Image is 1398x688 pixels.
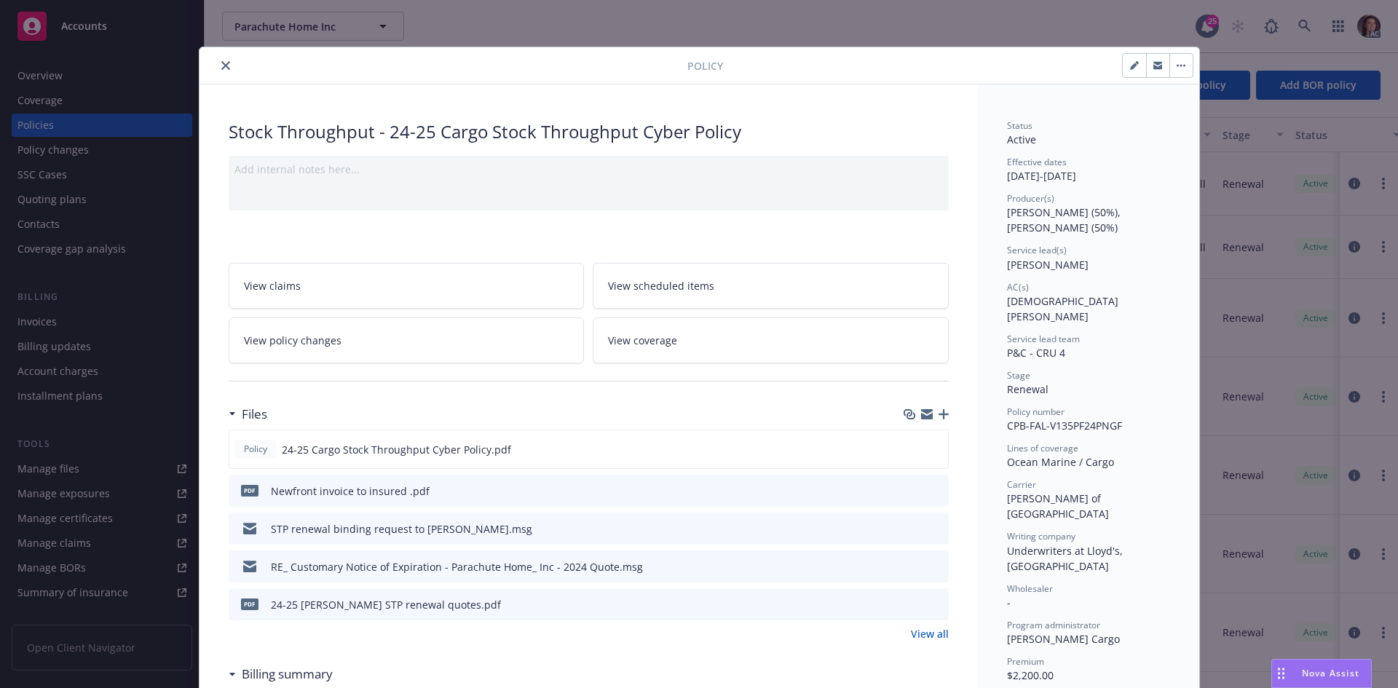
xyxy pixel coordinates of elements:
[1007,294,1118,323] span: [DEMOGRAPHIC_DATA][PERSON_NAME]
[217,57,234,74] button: close
[241,598,258,609] span: pdf
[1007,406,1065,418] span: Policy number
[593,317,949,363] a: View coverage
[229,263,585,309] a: View claims
[1007,544,1126,573] span: Underwriters at Lloyd's, [GEOGRAPHIC_DATA]
[906,442,917,457] button: download file
[1007,119,1032,132] span: Status
[242,665,333,684] h3: Billing summary
[608,278,714,293] span: View scheduled items
[930,483,943,499] button: preview file
[1007,596,1011,609] span: -
[1007,258,1089,272] span: [PERSON_NAME]
[229,665,333,684] div: Billing summary
[241,443,270,456] span: Policy
[244,333,341,348] span: View policy changes
[229,405,267,424] div: Files
[1007,455,1114,469] span: Ocean Marine / Cargo
[1007,346,1065,360] span: P&C - CRU 4
[229,119,949,144] div: Stock Throughput - 24-25 Cargo Stock Throughput Cyber Policy
[1007,478,1036,491] span: Carrier
[930,559,943,574] button: preview file
[271,483,430,499] div: Newfront invoice to insured .pdf
[1302,667,1359,679] span: Nova Assist
[1007,205,1123,234] span: [PERSON_NAME] (50%), [PERSON_NAME] (50%)
[1272,660,1290,687] div: Drag to move
[1007,133,1036,146] span: Active
[687,58,723,74] span: Policy
[244,278,301,293] span: View claims
[1007,491,1109,521] span: [PERSON_NAME] of [GEOGRAPHIC_DATA]
[1007,655,1044,668] span: Premium
[1007,632,1120,646] span: [PERSON_NAME] Cargo
[271,559,643,574] div: RE_ Customary Notice of Expiration - Parachute Home_ Inc - 2024 Quote.msg
[1007,156,1067,168] span: Effective dates
[593,263,949,309] a: View scheduled items
[930,597,943,612] button: preview file
[907,521,918,537] button: download file
[271,597,501,612] div: 24-25 [PERSON_NAME] STP renewal quotes.pdf
[911,626,949,641] a: View all
[1007,530,1075,542] span: Writing company
[608,333,677,348] span: View coverage
[1007,192,1054,205] span: Producer(s)
[907,559,918,574] button: download file
[1271,659,1372,688] button: Nova Assist
[1007,382,1048,396] span: Renewal
[929,442,942,457] button: preview file
[1007,156,1170,183] div: [DATE] - [DATE]
[930,521,943,537] button: preview file
[907,483,918,499] button: download file
[1007,281,1029,293] span: AC(s)
[1007,668,1054,682] span: $2,200.00
[1007,419,1122,432] span: CPB-FAL-V135PF24PNGF
[1007,369,1030,381] span: Stage
[1007,333,1080,345] span: Service lead team
[242,405,267,424] h3: Files
[282,442,511,457] span: 24-25 Cargo Stock Throughput Cyber Policy.pdf
[271,521,532,537] div: STP renewal binding request to [PERSON_NAME].msg
[1007,244,1067,256] span: Service lead(s)
[1007,442,1078,454] span: Lines of coverage
[234,162,943,177] div: Add internal notes here...
[1007,619,1100,631] span: Program administrator
[1007,582,1053,595] span: Wholesaler
[241,485,258,496] span: pdf
[229,317,585,363] a: View policy changes
[907,597,918,612] button: download file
